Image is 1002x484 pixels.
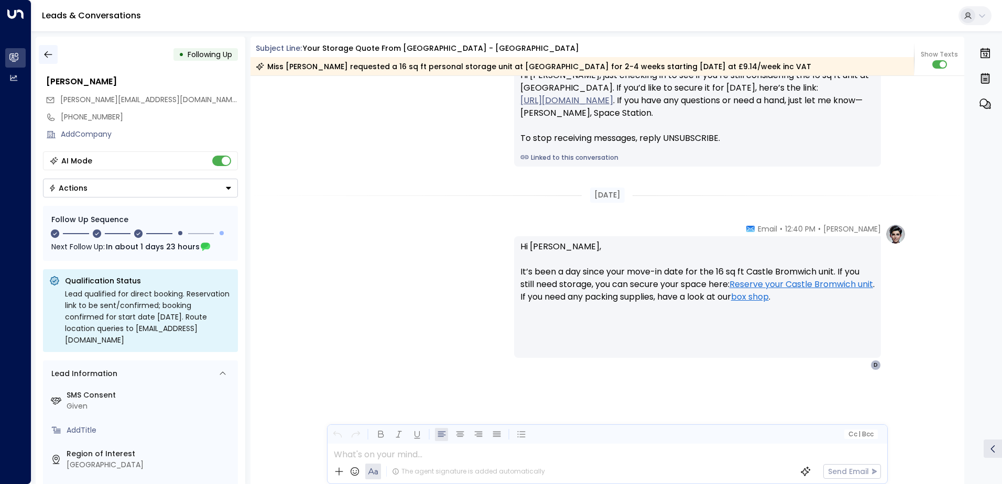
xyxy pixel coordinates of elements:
span: Subject Line: [256,43,302,53]
div: [PHONE_NUMBER] [61,112,238,123]
span: In about 1 days 23 hours [106,241,200,252]
span: Cc Bcc [848,431,873,438]
div: AddTitle [67,425,234,436]
span: 12:40 PM [785,224,815,234]
span: Email [758,224,777,234]
div: [GEOGRAPHIC_DATA] [67,459,234,470]
div: • [179,45,184,64]
div: Miss [PERSON_NAME] requested a 16 sq ft personal storage unit at [GEOGRAPHIC_DATA] for 2-4 weeks ... [256,61,811,72]
img: profile-logo.png [885,224,906,245]
div: Lead qualified for direct booking. Reservation link to be sent/confirmed; booking confirmed for s... [65,288,232,346]
div: Your storage quote from [GEOGRAPHIC_DATA] - [GEOGRAPHIC_DATA] [303,43,579,54]
a: [URL][DOMAIN_NAME] [520,94,613,107]
div: The agent signature is added automatically [392,467,545,476]
div: AI Mode [61,156,92,166]
a: Reserve your Castle Bromwich unit [729,278,873,291]
a: box shop [731,291,769,303]
div: Next Follow Up: [51,241,230,252]
span: • [818,224,821,234]
button: Cc|Bcc [844,430,877,439]
a: Linked to this conversation [520,153,875,162]
div: Button group with a nested menu [43,179,238,197]
label: Region of Interest [67,448,234,459]
div: Hi [PERSON_NAME], just checking in to see if you’re still considering the 16 sq ft unit at [GEOGR... [520,69,875,145]
span: Show Texts [921,50,958,59]
a: Leads & Conversations [42,9,141,21]
button: Actions [43,179,238,197]
div: D [870,360,881,370]
div: AddCompany [61,129,238,140]
p: Qualification Status [65,276,232,286]
span: [PERSON_NAME][EMAIL_ADDRESS][DOMAIN_NAME] [60,94,239,105]
span: [PERSON_NAME] [823,224,881,234]
label: SMS Consent [67,390,234,401]
div: [PERSON_NAME] [46,75,238,88]
span: Following Up [188,49,232,60]
div: Lead Information [48,368,117,379]
div: Follow Up Sequence [51,214,230,225]
span: | [858,431,861,438]
button: Undo [331,428,344,441]
div: Actions [49,183,88,193]
button: Redo [349,428,362,441]
span: danielle.ibaress@icloud.com [60,94,238,105]
div: [DATE] [590,188,625,203]
p: Hi [PERSON_NAME], It’s been a day since your move-in date for the 16 sq ft Castle Bromwich unit. ... [520,240,875,316]
span: • [780,224,782,234]
div: Given [67,401,234,412]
